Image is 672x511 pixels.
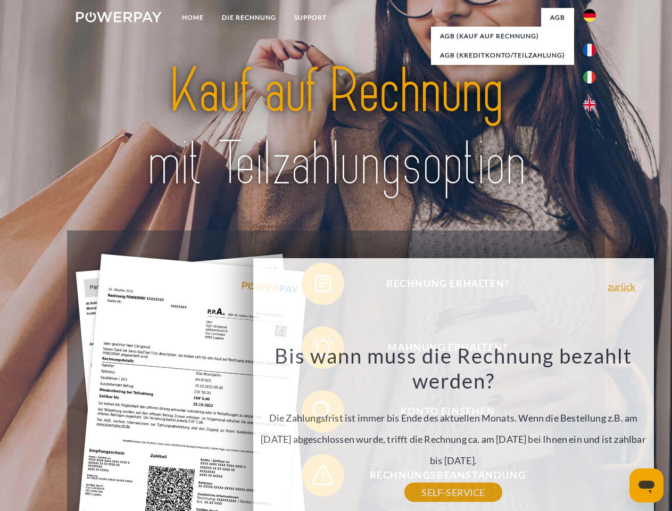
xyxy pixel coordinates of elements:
[583,71,596,84] img: it
[431,27,574,46] a: AGB (Kauf auf Rechnung)
[259,343,648,492] div: Die Zahlungsfrist ist immer bis Ende des aktuellen Monats. Wenn die Bestellung z.B. am [DATE] abg...
[629,468,663,502] iframe: Schaltfläche zum Öffnen des Messaging-Fensters
[608,282,636,291] a: zurück
[102,51,570,204] img: title-powerpay_de.svg
[173,8,213,27] a: Home
[583,9,596,22] img: de
[285,8,336,27] a: SUPPORT
[404,483,502,502] a: SELF-SERVICE
[213,8,285,27] a: DIE RECHNUNG
[431,46,574,65] a: AGB (Kreditkonto/Teilzahlung)
[583,98,596,111] img: en
[583,44,596,56] img: fr
[541,8,574,27] a: agb
[259,343,648,394] h3: Bis wann muss die Rechnung bezahlt werden?
[76,12,162,22] img: logo-powerpay-white.svg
